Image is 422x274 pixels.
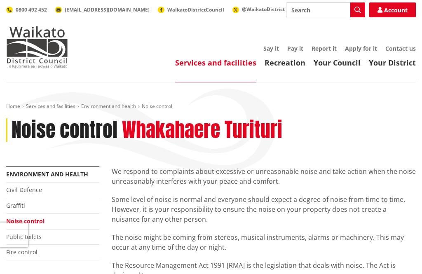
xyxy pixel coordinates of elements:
a: Pay it [287,44,303,52]
a: Environment and health [6,170,88,178]
input: Search input [286,2,365,17]
a: Recreation [265,58,305,68]
a: [EMAIL_ADDRESS][DOMAIN_NAME] [55,6,150,13]
p: Some level of noise is normal and everyone should expect a degree of noise from time to time. How... [112,194,416,224]
span: WaikatoDistrictCouncil [167,6,224,13]
span: [EMAIL_ADDRESS][DOMAIN_NAME] [65,6,150,13]
p: We respond to complaints about excessive or unreasonable noise and take action when the noise unr... [112,166,416,186]
img: Waikato District Council - Te Kaunihera aa Takiwaa o Waikato [6,26,68,68]
a: Apply for it [345,44,377,52]
a: Noise control [6,217,45,225]
h2: Whakahaere Turituri [122,118,282,142]
span: Noise control [142,103,172,110]
nav: breadcrumb [6,103,416,110]
a: WaikatoDistrictCouncil [158,6,224,13]
span: 0800 492 452 [16,6,47,13]
a: @WaikatoDistrict [232,6,285,13]
p: The noise might be coming from stereos, musical instruments, alarms or machinery. This may occur ... [112,232,416,252]
span: @WaikatoDistrict [242,6,285,13]
a: Civil Defence [6,186,42,194]
a: Environment and health [81,103,136,110]
h1: Noise control [12,118,117,142]
a: Account [369,2,416,17]
a: Home [6,103,20,110]
a: Your District [369,58,416,68]
a: Services and facilities [175,58,256,68]
a: 0800 492 452 [6,6,47,13]
a: Graffiti [6,201,25,209]
a: Fire control [6,248,38,256]
a: Say it [263,44,279,52]
a: Contact us [385,44,416,52]
a: Your Council [314,58,361,68]
a: Report it [312,44,337,52]
a: Services and facilities [26,103,75,110]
